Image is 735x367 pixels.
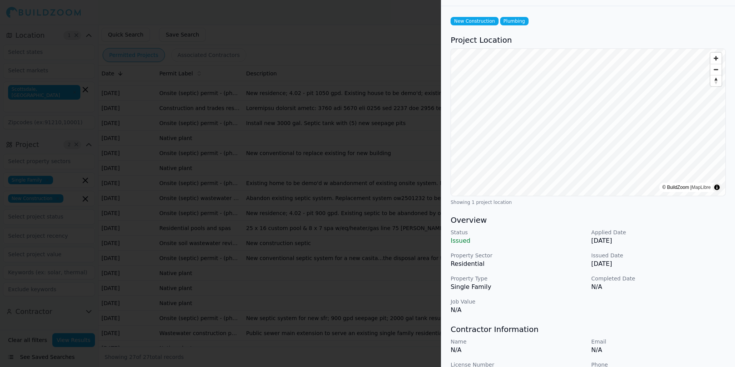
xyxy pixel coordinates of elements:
[712,183,722,192] summary: Toggle attribution
[451,199,726,205] div: Showing 1 project location
[591,345,726,355] p: N/A
[451,324,726,335] h3: Contractor Information
[451,275,585,282] p: Property Type
[591,338,726,345] p: Email
[591,252,726,259] p: Issued Date
[591,282,726,292] p: N/A
[451,282,585,292] p: Single Family
[710,53,722,64] button: Zoom in
[451,259,585,269] p: Residential
[451,17,498,25] span: New Construction
[710,64,722,75] button: Zoom out
[451,252,585,259] p: Property Sector
[591,229,726,236] p: Applied Date
[692,185,711,190] a: MapLibre
[500,17,529,25] span: Plumbing
[662,183,711,191] div: © BuildZoom |
[451,35,726,45] h3: Project Location
[451,345,585,355] p: N/A
[451,215,726,225] h3: Overview
[451,338,585,345] p: Name
[591,275,726,282] p: Completed Date
[451,298,585,305] p: Job Value
[591,259,726,269] p: [DATE]
[451,305,585,315] p: N/A
[451,236,585,245] p: Issued
[591,236,726,245] p: [DATE]
[451,49,725,196] canvas: Map
[710,75,722,86] button: Reset bearing to north
[451,229,585,236] p: Status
